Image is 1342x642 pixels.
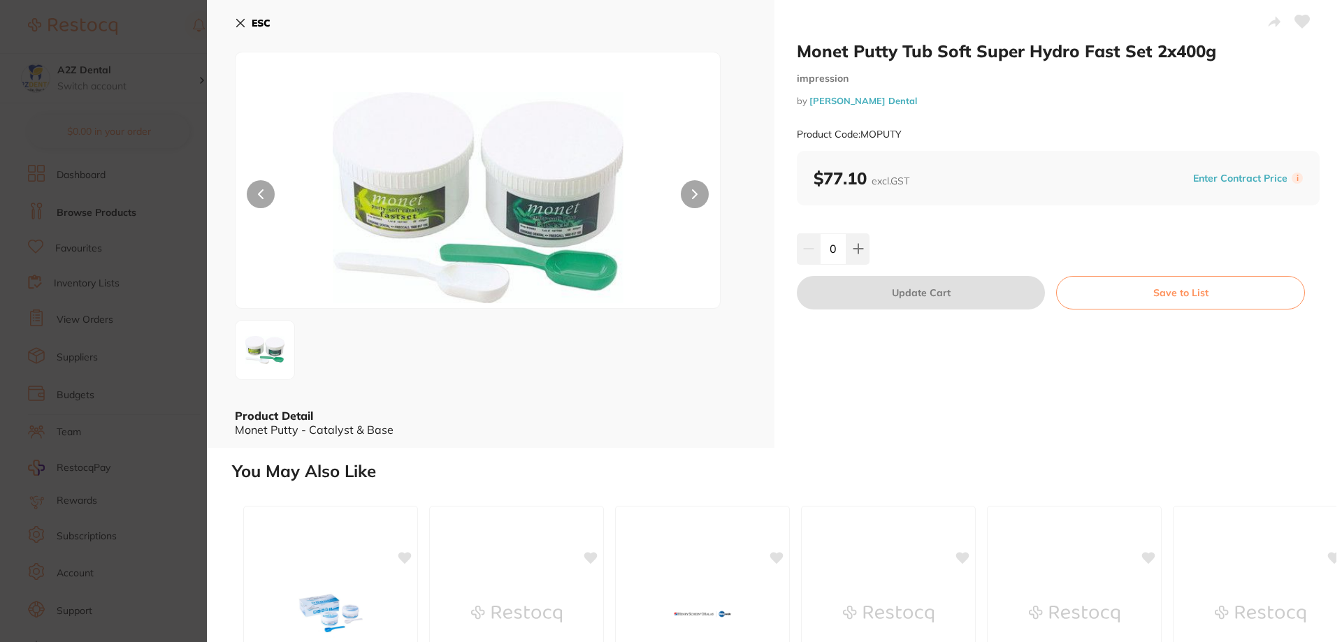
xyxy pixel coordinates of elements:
[797,276,1045,309] button: Update Cart
[797,73,1320,85] small: impression
[1056,276,1305,309] button: Save to List
[232,462,1336,481] h2: You May Also Like
[240,330,290,370] img: Zw
[235,11,270,35] button: ESC
[814,168,909,189] b: $77.10
[809,95,917,106] a: [PERSON_NAME] Dental
[797,41,1320,61] h2: Monet Putty Tub Soft Super Hydro Fast Set 2x400g
[252,17,270,29] b: ESC
[1292,173,1303,184] label: i
[235,423,746,436] div: Monet Putty - Catalyst & Base
[797,96,1320,106] small: by
[333,87,623,308] img: Zw
[1189,172,1292,185] button: Enter Contract Price
[797,129,902,140] small: Product Code: MOPUTY
[235,409,313,423] b: Product Detail
[872,175,909,187] span: excl. GST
